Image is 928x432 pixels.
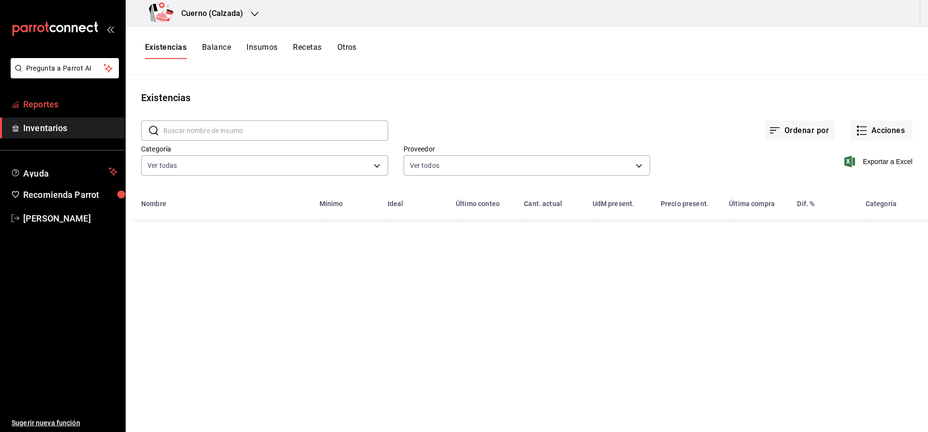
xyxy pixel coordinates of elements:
[846,156,913,167] button: Exportar a Excel
[141,146,388,152] label: Categoría
[850,120,913,141] button: Acciones
[524,200,562,208] div: Cant. actual
[866,200,897,208] div: Categoría
[23,188,117,201] span: Recomienda Parrot
[293,43,321,59] button: Recetas
[141,200,166,208] div: Nombre
[319,200,343,208] div: Mínimo
[797,200,814,208] div: Dif. %
[147,161,177,170] span: Ver todas
[661,200,709,208] div: Precio present.
[106,25,114,33] button: open_drawer_menu
[404,146,651,152] label: Proveedor
[23,98,117,111] span: Reportes
[7,70,119,80] a: Pregunta a Parrot AI
[388,200,404,208] div: Ideal
[26,63,104,74] span: Pregunta a Parrot AI
[145,43,357,59] div: navigation tabs
[23,166,105,178] span: Ayuda
[337,43,357,59] button: Otros
[456,200,500,208] div: Último conteo
[729,200,775,208] div: Última compra
[593,200,635,208] div: UdM present.
[11,58,119,78] button: Pregunta a Parrot AI
[202,43,231,59] button: Balance
[145,43,187,59] button: Existencias
[23,121,117,134] span: Inventarios
[141,90,190,105] div: Existencias
[174,8,243,19] h3: Cuerno (Calzada)
[12,418,117,428] span: Sugerir nueva función
[410,161,439,170] span: Ver todos
[23,212,117,225] span: [PERSON_NAME]
[765,120,835,141] button: Ordenar por
[163,121,388,140] input: Buscar nombre de insumo
[246,43,277,59] button: Insumos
